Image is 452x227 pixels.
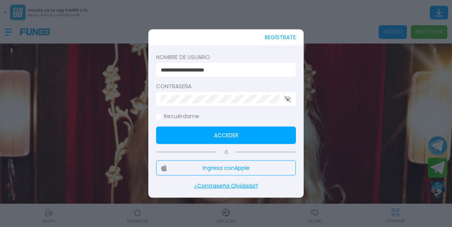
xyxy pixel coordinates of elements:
button: Ingresa conApple [156,161,296,176]
label: Contraseña [156,82,296,91]
label: Recuérdame [156,112,199,120]
button: REGÍSTRATE [265,30,296,45]
button: Acceder [156,127,296,144]
p: Ó [156,149,296,156]
p: ¿Contraseña Olvidada? [156,182,296,190]
label: Nombre de usuario [156,53,296,61]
